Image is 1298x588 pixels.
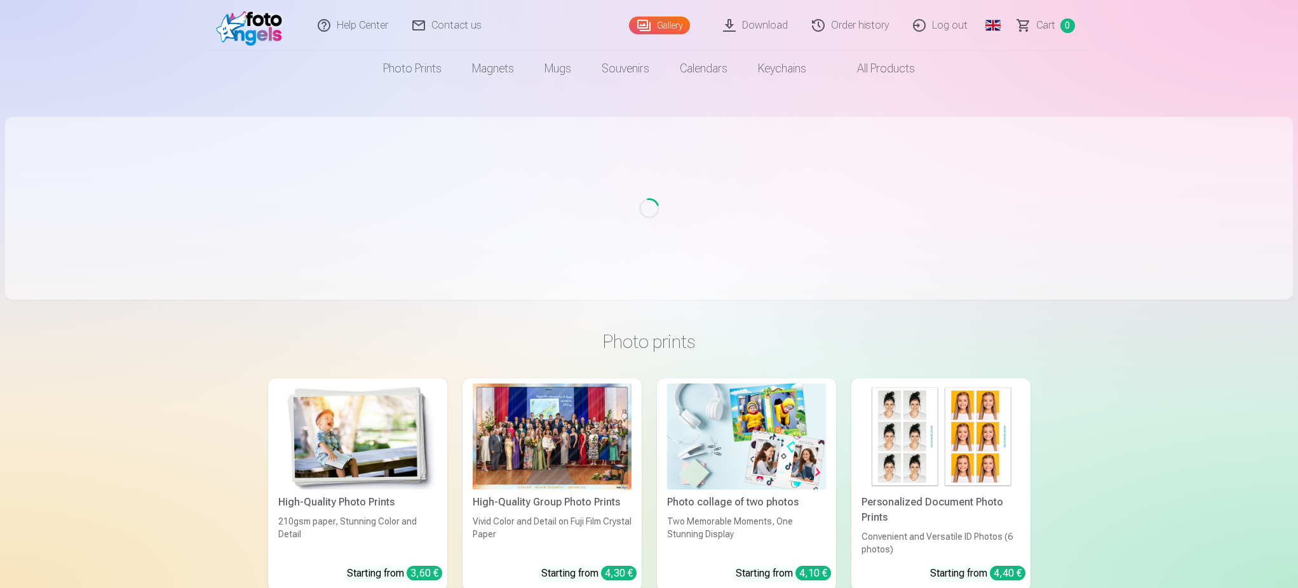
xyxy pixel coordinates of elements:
[736,566,831,581] div: Starting from
[629,17,690,34] a: Gallery
[278,330,1020,353] h3: Photo prints
[273,495,442,510] div: High-Quality Photo Prints
[273,515,442,556] div: 210gsm paper, Stunning Color and Detail
[529,51,586,86] a: Mugs
[216,5,289,46] img: /fa1
[856,530,1025,556] div: Convenient and Versatile ID Photos (6 photos)
[662,495,831,510] div: Photo collage of two photos
[743,51,821,86] a: Keychains
[930,566,1025,581] div: Starting from
[795,566,831,580] div: 4,10 €
[347,566,442,581] div: Starting from
[468,515,637,556] div: Vivid Color and Detail on Fuji Film Crystal Paper
[1060,18,1075,33] span: 0
[821,51,930,86] a: All products
[368,51,457,86] a: Photo prints
[667,384,826,490] img: Photo collage of two photos
[1036,18,1055,33] span: Сart
[278,384,437,490] img: High-Quality Photo Prints
[407,566,442,580] div: 3,60 €
[665,51,743,86] a: Calendars
[457,51,529,86] a: Magnets
[541,566,637,581] div: Starting from
[862,384,1020,490] img: Personalized Document Photo Prints
[586,51,665,86] a: Souvenirs
[601,566,637,580] div: 4,30 €
[990,566,1025,580] div: 4,40 €
[662,515,831,556] div: Two Memorable Moments, One Stunning Display
[856,495,1025,525] div: Personalized Document Photo Prints
[468,495,637,510] div: High-Quality Group Photo Prints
